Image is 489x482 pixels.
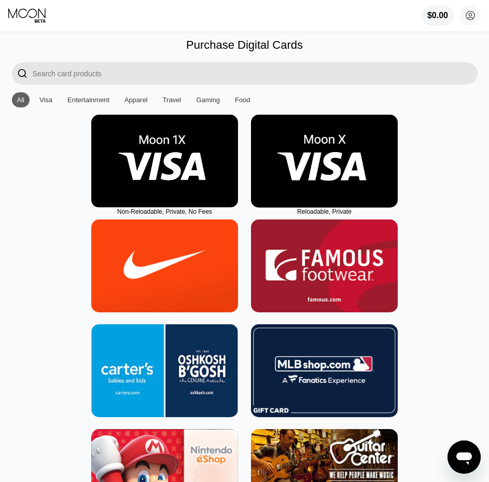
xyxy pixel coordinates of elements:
[235,96,250,104] div: Food
[17,67,27,79] div: 
[33,62,478,85] input: Search card products
[124,96,148,104] div: Apparel
[12,92,30,107] div: All
[91,208,238,215] div: Non-Reloadable, Private, No Fees
[39,96,52,104] div: Visa
[196,96,220,104] div: Gaming
[12,62,33,85] div: 
[119,92,153,107] div: Apparel
[251,208,398,215] div: Reloadable, Private
[158,92,187,107] div: Travel
[191,92,225,107] div: Gaming
[186,38,303,52] div: Purchase Digital Cards
[62,92,115,107] div: Entertainment
[448,440,481,474] iframe: Button to launch messaging window
[17,96,24,104] div: All
[67,96,109,104] div: Entertainment
[163,96,181,104] div: Travel
[230,92,256,107] div: Food
[34,92,58,107] div: Visa
[427,11,448,20] div: $0.00
[422,5,454,26] div: $0.00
